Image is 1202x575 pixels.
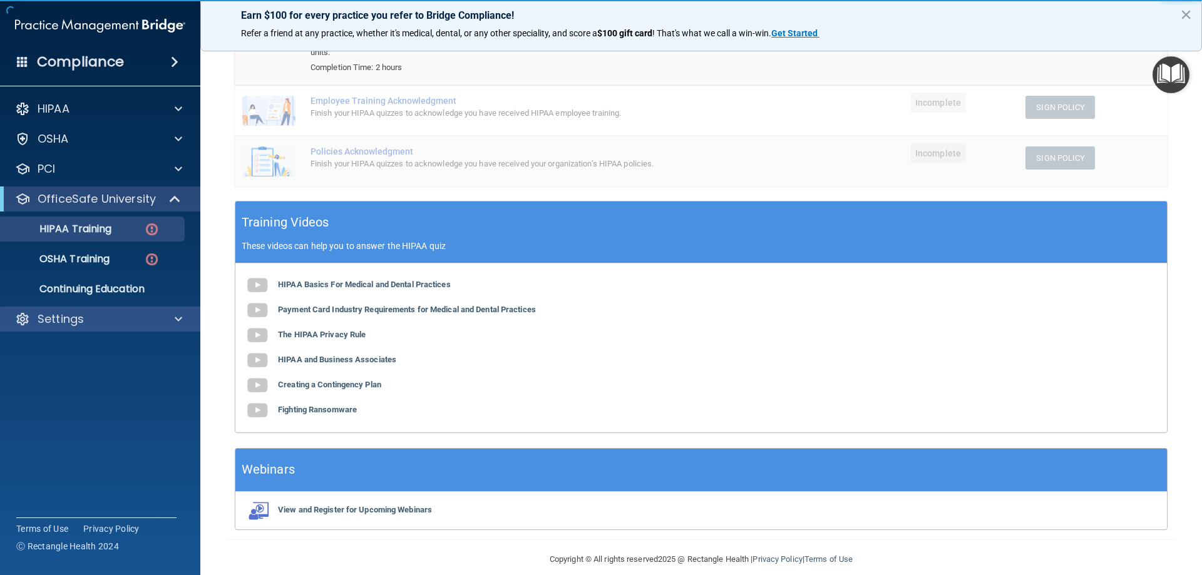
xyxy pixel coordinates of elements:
b: Creating a Contingency Plan [278,380,381,389]
p: OSHA Training [8,253,110,265]
p: OfficeSafe University [38,191,156,206]
a: HIPAA [15,101,182,116]
span: Incomplete [910,93,966,113]
img: gray_youtube_icon.38fcd6cc.png [245,373,270,398]
div: Finish your HIPAA quizzes to acknowledge you have received your organization’s HIPAA policies. [311,156,751,171]
h5: Webinars [242,459,295,481]
img: gray_youtube_icon.38fcd6cc.png [245,298,270,323]
img: danger-circle.6113f641.png [144,252,160,267]
div: Finish your HIPAA quizzes to acknowledge you have received HIPAA employee training. [311,106,751,121]
a: OSHA [15,131,182,146]
a: Settings [15,312,182,327]
a: Terms of Use [804,554,853,564]
p: OSHA [38,131,69,146]
img: danger-circle.6113f641.png [144,221,160,237]
img: gray_youtube_icon.38fcd6cc.png [245,323,270,348]
b: View and Register for Upcoming Webinars [278,505,432,514]
a: Get Started [771,28,819,38]
button: Sign Policy [1025,96,1095,119]
p: PCI [38,161,55,176]
a: Privacy Policy [83,522,140,535]
a: PCI [15,161,182,176]
img: webinarIcon.c7ebbf15.png [245,501,270,520]
a: OfficeSafe University [15,191,182,206]
a: Privacy Policy [753,554,802,564]
span: Refer a friend at any practice, whether it's medical, dental, or any other speciality, and score a [241,28,597,38]
b: HIPAA and Business Associates [278,355,396,364]
img: gray_youtube_icon.38fcd6cc.png [245,398,270,423]
p: Continuing Education [8,283,179,295]
button: Open Resource Center [1153,56,1189,93]
span: Incomplete [910,143,966,163]
div: Completion Time: 2 hours [311,60,751,75]
div: Employee Training Acknowledgment [311,96,751,106]
p: These videos can help you to answer the HIPAA quiz [242,241,1161,251]
img: gray_youtube_icon.38fcd6cc.png [245,273,270,298]
img: gray_youtube_icon.38fcd6cc.png [245,348,270,373]
div: Policies Acknowledgment [311,146,751,156]
p: Earn $100 for every practice you refer to Bridge Compliance! [241,9,1161,21]
b: The HIPAA Privacy Rule [278,330,366,339]
span: Ⓒ Rectangle Health 2024 [16,540,119,552]
p: Settings [38,312,84,327]
strong: $100 gift card [597,28,652,38]
p: HIPAA [38,101,69,116]
b: Fighting Ransomware [278,405,357,414]
strong: Get Started [771,28,818,38]
button: Close [1180,4,1192,24]
span: ! That's what we call a win-win. [652,28,771,38]
button: Sign Policy [1025,146,1095,170]
b: Payment Card Industry Requirements for Medical and Dental Practices [278,305,536,314]
h4: Compliance [37,53,124,71]
img: PMB logo [15,13,185,38]
b: HIPAA Basics For Medical and Dental Practices [278,280,451,289]
h5: Training Videos [242,211,329,233]
a: Terms of Use [16,522,68,535]
p: HIPAA Training [8,223,111,235]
